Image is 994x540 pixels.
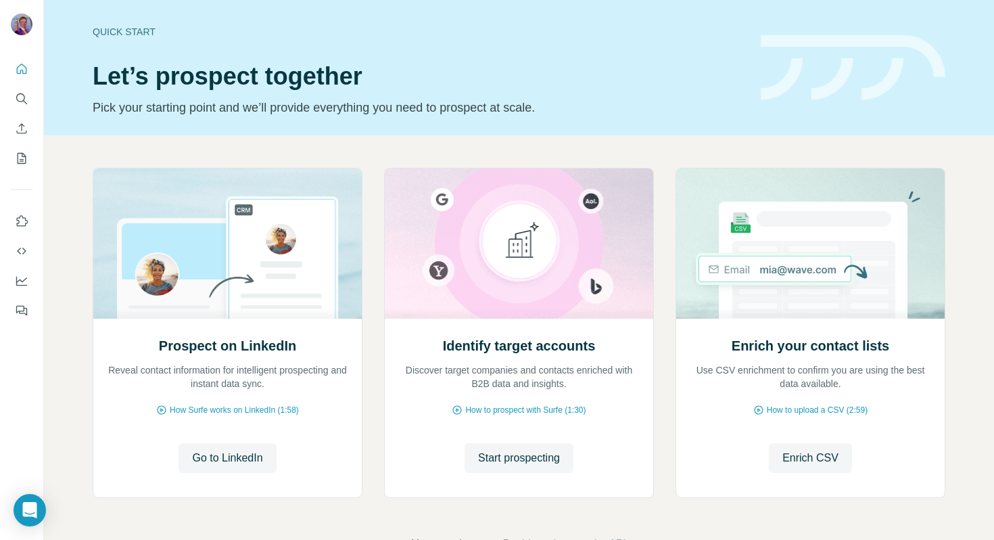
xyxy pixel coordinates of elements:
[11,209,32,233] button: Use Surfe on LinkedIn
[107,363,348,390] p: Reveal contact information for intelligent prospecting and instant data sync.
[93,98,744,117] p: Pick your starting point and we’ll provide everything you need to prospect at scale.
[11,14,32,35] img: Avatar
[465,443,573,473] button: Start prospecting
[690,363,931,390] p: Use CSV enrichment to confirm you are using the best data available.
[14,494,46,526] div: Open Intercom Messenger
[478,450,560,466] span: Start prospecting
[170,404,299,416] span: How Surfe works on LinkedIn (1:58)
[11,298,32,323] button: Feedback
[93,25,744,39] div: Quick start
[769,443,852,473] button: Enrich CSV
[159,336,296,355] h2: Prospect on LinkedIn
[11,57,32,81] button: Quick start
[179,443,276,473] button: Go to LinkedIn
[93,63,744,90] h1: Let’s prospect together
[11,269,32,293] button: Dashboard
[11,87,32,111] button: Search
[465,404,586,416] span: How to prospect with Surfe (1:30)
[443,336,596,355] h2: Identify target accounts
[192,450,262,466] span: Go to LinkedIn
[93,168,362,319] img: Prospect on LinkedIn
[11,116,32,141] button: Enrich CSV
[676,168,945,319] img: Enrich your contact lists
[767,404,868,416] span: How to upload a CSV (2:59)
[11,239,32,263] button: Use Surfe API
[398,363,640,390] p: Discover target companies and contacts enriched with B2B data and insights.
[761,35,945,101] img: banner
[732,336,889,355] h2: Enrich your contact lists
[11,146,32,171] button: My lists
[782,450,838,466] span: Enrich CSV
[384,168,654,319] img: Identify target accounts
